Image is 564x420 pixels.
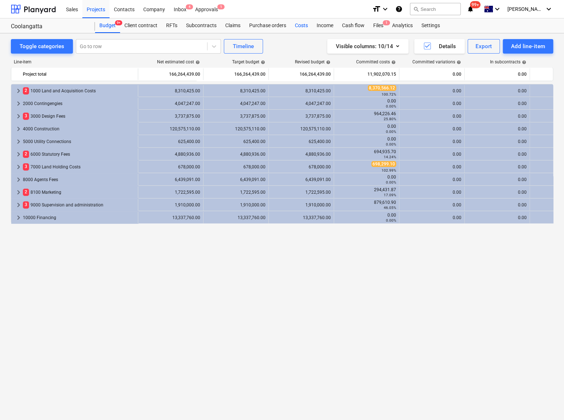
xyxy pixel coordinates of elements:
span: 8,370,566.12 [368,85,396,91]
div: 1,722,595.00 [141,190,200,195]
span: 3 [23,201,29,208]
span: 9+ [115,20,122,25]
span: keyboard_arrow_right [14,125,23,133]
div: 13,337,760.00 [141,215,200,220]
span: keyboard_arrow_right [14,112,23,121]
span: 2 [23,189,29,196]
small: 0.00% [386,218,396,222]
span: 698,299.10 [371,161,396,167]
div: 4,047,247.00 [206,101,265,106]
div: 0.00 [402,190,461,195]
div: 678,000.00 [206,164,265,169]
span: 1 [383,20,390,25]
span: help [259,60,265,64]
span: help [455,60,461,64]
div: 4000 Construction [23,123,135,135]
a: Income [312,18,338,33]
small: 0.00% [386,104,396,108]
div: 0.00 [337,175,396,185]
a: Settings [417,18,444,33]
div: 3,737,875.00 [272,114,331,119]
div: 120,575,110.00 [272,126,331,131]
span: [PERSON_NAME] [507,6,544,12]
i: keyboard_arrow_down [544,5,553,13]
i: keyboard_arrow_down [381,5,390,13]
div: Project total [23,68,135,80]
span: keyboard_arrow_right [14,213,23,222]
button: Add line-item [503,39,553,54]
span: 4 [186,4,193,9]
div: In subcontracts [490,59,526,64]
i: format_size [372,5,381,13]
a: Costs [291,18,312,33]
div: 0.00 [402,164,461,169]
div: 8,310,425.00 [272,88,331,93]
div: 879,610.90 [337,200,396,210]
div: 4,047,247.00 [141,101,200,106]
div: 0.00 [337,213,396,223]
div: 8100 Marketing [23,186,135,198]
div: 5000 Utility Connections [23,136,135,147]
div: 694,935.70 [337,149,396,159]
button: Details [414,39,465,54]
div: 6,439,091.00 [272,177,331,182]
span: 1 [217,4,225,9]
small: 46.05% [384,206,396,210]
div: Target budget [232,59,265,64]
div: Files [369,18,388,33]
div: 13,337,760.00 [206,215,265,220]
div: 964,226.46 [337,111,396,121]
div: 0.00 [402,101,461,106]
div: 10000 Financing [23,212,135,223]
div: 1,722,595.00 [206,190,265,195]
span: help [325,60,330,64]
div: 1,910,000.00 [141,202,200,207]
span: search [413,6,419,12]
div: 294,431.87 [337,187,396,197]
div: 3000 Design Fees [23,110,135,122]
span: 3 [23,163,29,170]
i: notifications [466,5,474,13]
div: 0.00 [468,139,527,144]
span: keyboard_arrow_right [14,201,23,209]
span: 3 [23,113,29,119]
span: keyboard_arrow_right [14,175,23,184]
button: Search [410,3,461,15]
div: 0.00 [468,88,527,93]
span: help [194,60,200,64]
div: Committed costs [356,59,396,64]
div: 0.00 [468,101,527,106]
a: Claims [221,18,245,33]
button: Visible columns:10/14 [327,39,408,54]
div: 120,575,110.00 [206,126,265,131]
div: 1000 Land and Acquisition Costs [23,85,135,97]
div: 0.00 [402,114,461,119]
div: 6,439,091.00 [206,177,265,182]
button: Export [468,39,500,54]
div: 4,880,936.00 [141,152,200,157]
button: Timeline [224,39,263,54]
div: 2000 Contingengies [23,98,135,109]
div: 0.00 [468,202,527,207]
div: 9000 Supervision and administration [23,199,135,211]
span: keyboard_arrow_right [14,137,23,146]
span: keyboard_arrow_right [14,99,23,108]
div: 1,722,595.00 [272,190,331,195]
div: 0.00 [337,136,396,147]
div: 625,400.00 [141,139,200,144]
div: 0.00 [402,126,461,131]
span: help [520,60,526,64]
small: 0.00% [386,180,396,184]
div: 0.00 [402,202,461,207]
div: 0.00 [402,88,461,93]
small: 14.24% [384,155,396,159]
span: keyboard_arrow_right [14,188,23,197]
a: Analytics [388,18,417,33]
small: 0.00% [386,142,396,146]
div: 1,910,000.00 [206,202,265,207]
span: keyboard_arrow_right [14,87,23,95]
